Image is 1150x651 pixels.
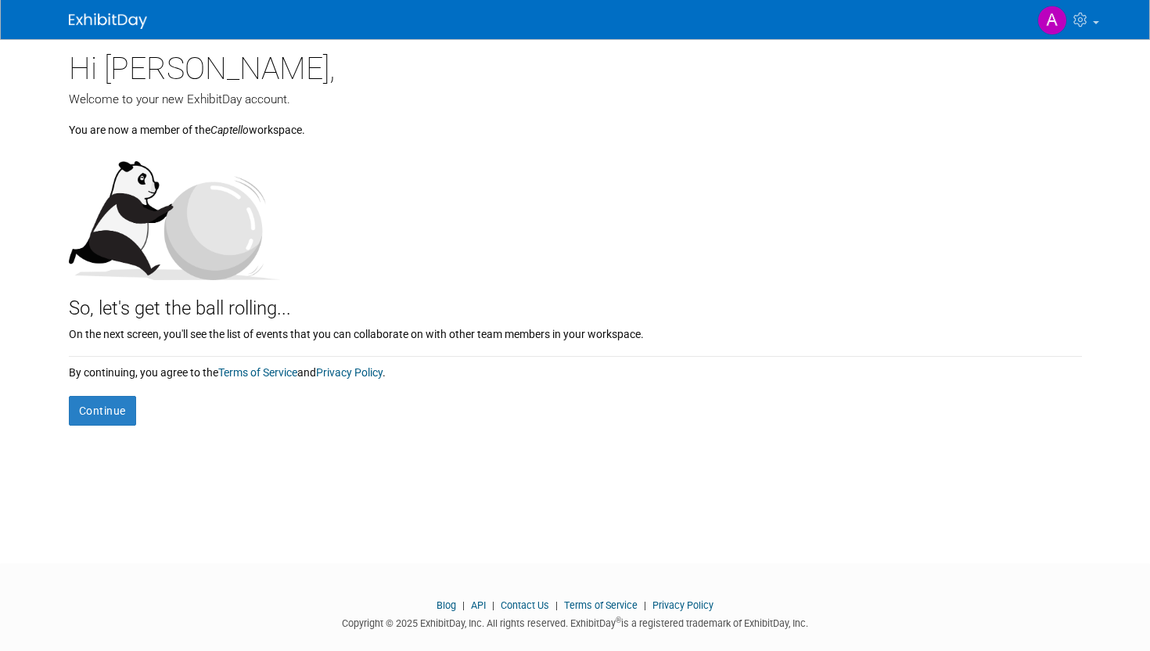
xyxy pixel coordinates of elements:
span: | [552,599,562,611]
img: Let's get the ball rolling [69,146,280,280]
span: | [488,599,498,611]
span: | [458,599,469,611]
a: Privacy Policy [652,599,713,611]
div: By continuing, you agree to the and . [69,357,1082,380]
a: API [471,599,486,611]
span: | [640,599,650,611]
div: So, let's get the ball rolling... [69,280,1082,322]
a: Terms of Service [564,599,638,611]
div: Welcome to your new ExhibitDay account. [69,91,1082,108]
div: Hi [PERSON_NAME], [69,39,1082,91]
img: Aurora Mangiacasale [1037,5,1067,35]
a: Contact Us [501,599,549,611]
a: Blog [437,599,456,611]
i: Captello [210,124,249,136]
sup: ® [616,616,621,624]
div: You are now a member of the workspace. [69,108,1082,138]
a: Privacy Policy [316,366,383,379]
button: Continue [69,396,136,426]
img: ExhibitDay [69,13,147,29]
div: On the next screen, you'll see the list of events that you can collaborate on with other team mem... [69,322,1082,342]
a: Terms of Service [218,366,297,379]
